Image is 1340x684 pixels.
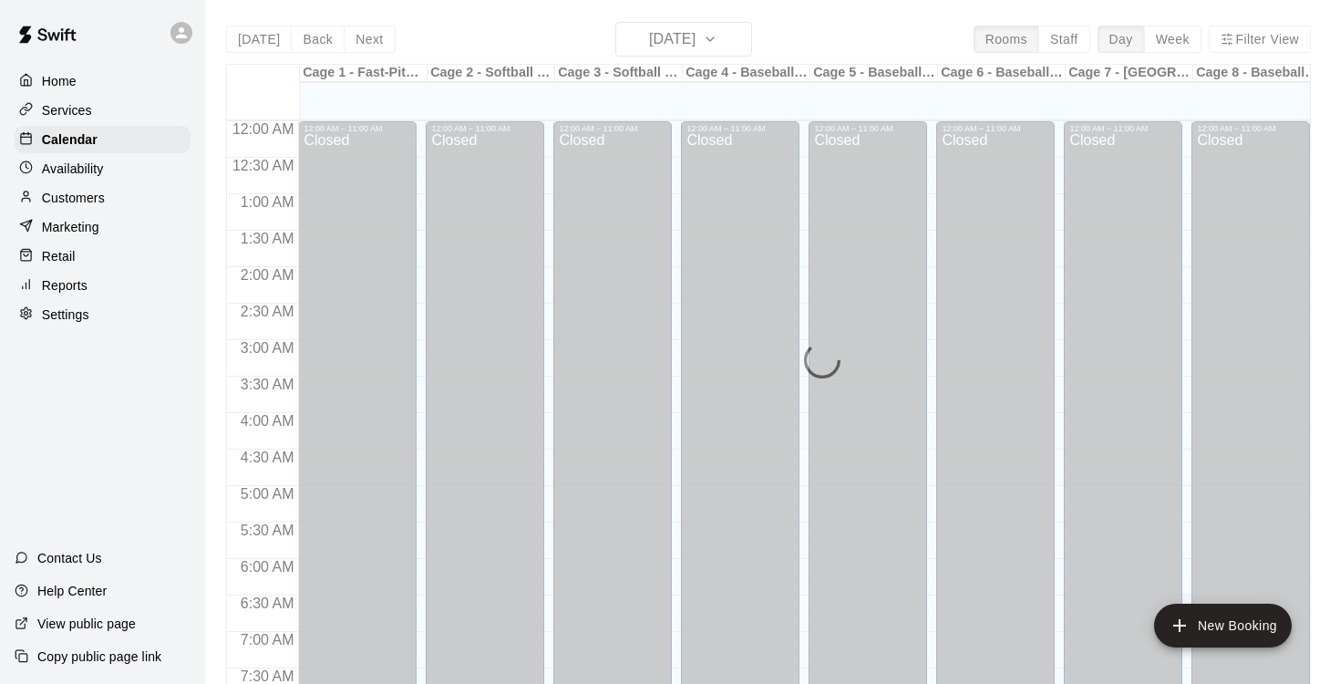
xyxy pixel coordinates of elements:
div: Cage 3 - Softball Slo-pitch Iron [PERSON_NAME] & Baseball Pitching Machine [555,65,683,82]
p: Calendar [42,130,98,149]
span: 4:30 AM [236,450,299,465]
p: Contact Us [37,549,102,567]
p: Retail [42,247,76,265]
p: Marketing [42,218,99,236]
span: 7:30 AM [236,668,299,684]
span: 1:30 AM [236,231,299,246]
span: 6:30 AM [236,596,299,611]
p: Help Center [37,582,107,600]
span: 4:00 AM [236,413,299,429]
span: 6:00 AM [236,559,299,575]
a: Reports [15,272,191,299]
a: Customers [15,184,191,212]
div: 12:00 AM – 11:00 AM [1069,124,1177,133]
a: Availability [15,155,191,182]
a: Services [15,97,191,124]
a: Retail [15,243,191,270]
div: Cage 5 - Baseball Pitching Machine [810,65,938,82]
button: add [1154,604,1292,648]
div: 12:00 AM – 11:00 AM [814,124,922,133]
div: 12:00 AM – 11:00 AM [1197,124,1304,133]
p: Copy public page link [37,648,161,666]
div: Cage 1 - Fast-Pitch Machine and Automatic Baseball Hack Attack Pitching Machine [300,65,428,82]
a: Calendar [15,126,191,153]
div: Cage 4 - Baseball Pitching Machine [683,65,810,82]
span: 7:00 AM [236,632,299,648]
span: 3:30 AM [236,377,299,392]
p: Availability [42,160,104,178]
span: 1:00 AM [236,194,299,210]
div: 12:00 AM – 11:00 AM [686,124,794,133]
div: Cage 2 - Softball Slo-pitch Iron [PERSON_NAME] & Hack Attack Baseball Pitching Machine [428,65,555,82]
a: Marketing [15,213,191,241]
span: 2:30 AM [236,304,299,319]
div: 12:00 AM – 11:00 AM [304,124,411,133]
span: 3:00 AM [236,340,299,356]
div: 12:00 AM – 11:00 AM [942,124,1049,133]
div: Cage 6 - Baseball Pitching Machine [938,65,1066,82]
p: View public page [37,615,136,633]
p: Settings [42,306,89,324]
div: 12:00 AM – 11:00 AM [431,124,539,133]
div: 12:00 AM – 11:00 AM [559,124,666,133]
a: Settings [15,301,191,328]
p: Home [42,72,77,90]
p: Services [42,101,92,119]
span: 12:30 AM [228,158,299,173]
span: 5:30 AM [236,523,299,538]
p: Customers [42,189,105,207]
div: Cage 8 - Baseball Pitching Machine [1193,65,1321,82]
div: Cage 7 - [GEOGRAPHIC_DATA] [1066,65,1193,82]
span: 2:00 AM [236,267,299,283]
span: 12:00 AM [228,121,299,137]
span: 5:00 AM [236,486,299,502]
p: Reports [42,276,88,295]
a: Home [15,67,191,95]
